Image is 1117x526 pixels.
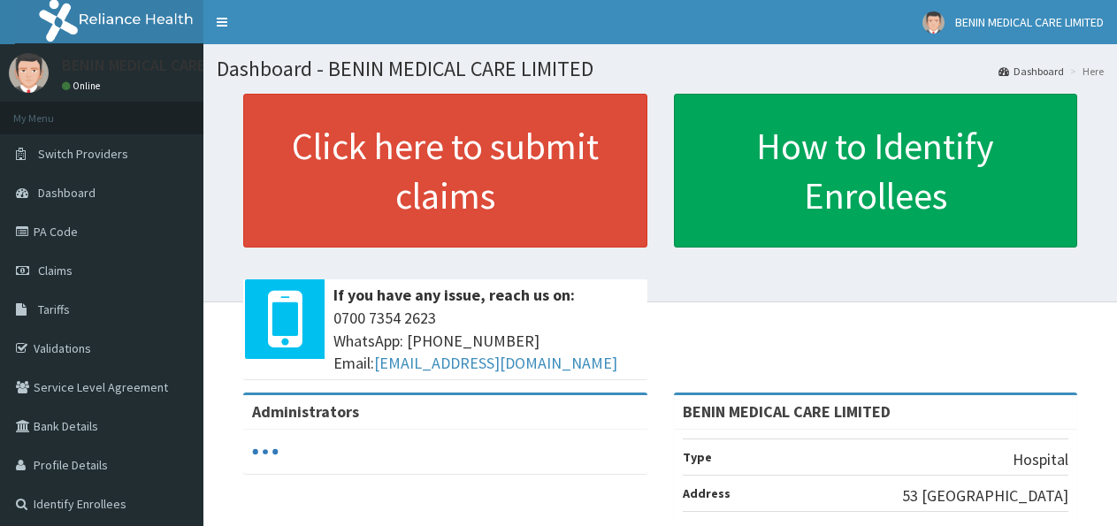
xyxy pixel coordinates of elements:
b: Type [683,449,712,465]
span: Dashboard [38,185,96,201]
a: Online [62,80,104,92]
svg: audio-loading [252,438,279,465]
b: Address [683,485,731,501]
span: BENIN MEDICAL CARE LIMITED [955,14,1104,30]
b: Administrators [252,401,359,422]
a: Dashboard [998,64,1064,79]
p: Hospital [1013,448,1068,471]
span: Tariffs [38,301,70,317]
li: Here [1066,64,1104,79]
a: [EMAIL_ADDRESS][DOMAIN_NAME] [374,353,617,373]
h1: Dashboard - BENIN MEDICAL CARE LIMITED [217,57,1104,80]
a: Click here to submit claims [243,94,647,248]
strong: BENIN MEDICAL CARE LIMITED [683,401,891,422]
p: BENIN MEDICAL CARE LIMITED [62,57,264,73]
span: Switch Providers [38,146,128,162]
span: 0700 7354 2623 WhatsApp: [PHONE_NUMBER] Email: [333,307,639,375]
p: 53 [GEOGRAPHIC_DATA] [902,484,1068,507]
img: User Image [922,11,945,34]
img: User Image [9,53,49,93]
span: Claims [38,263,73,278]
a: How to Identify Enrollees [674,94,1078,248]
b: If you have any issue, reach us on: [333,285,575,305]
